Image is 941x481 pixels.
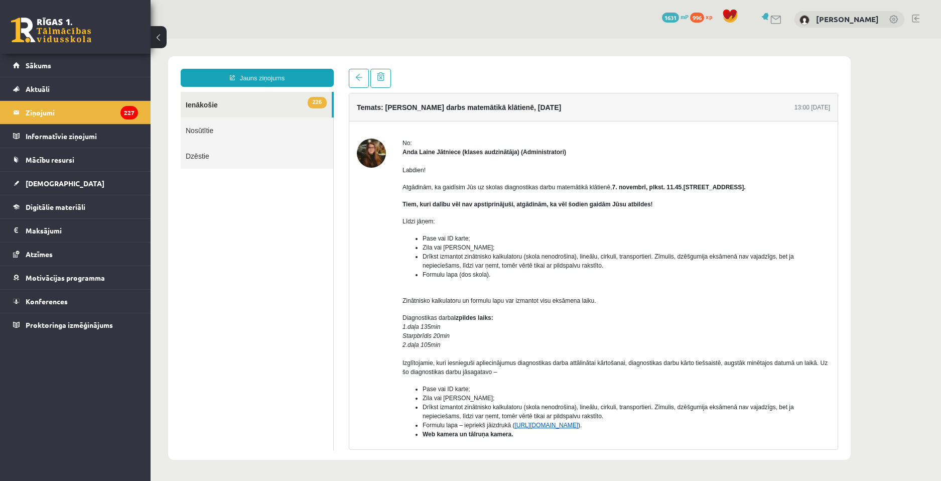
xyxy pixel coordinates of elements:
[816,14,879,24] a: [PERSON_NAME]
[13,313,138,336] a: Proktoringa izmēģinājums
[26,179,104,188] span: [DEMOGRAPHIC_DATA]
[26,320,113,329] span: Proktoringa izmēģinājums
[272,392,307,399] b: Web kamera
[272,196,320,203] span: Pase vai ID karte;
[206,65,411,73] h4: Temats: [PERSON_NAME] darbs matemātikā klātienē, [DATE]
[252,145,595,152] span: Atgādinām, ka gaidīsim Jūs uz skolas diagnostikas darbu matemātikā klātienē, ,
[26,273,105,282] span: Motivācijas programma
[13,172,138,195] a: [DEMOGRAPHIC_DATA]
[644,64,680,73] div: 13:00 [DATE]
[26,155,74,164] span: Mācību resursi
[252,179,285,186] span: Līdzi jāņem:
[120,106,138,119] i: 227
[13,266,138,289] a: Motivācijas programma
[13,290,138,313] a: Konferences
[26,101,138,124] legend: Ziņojumi
[364,383,428,390] a: [URL][DOMAIN_NAME]
[13,219,138,242] a: Maksājumi
[30,104,183,130] a: Dzēstie
[499,145,531,152] b: plkst. 11.45
[26,125,138,148] legend: Informatīvie ziņojumi
[13,77,138,100] a: Aktuāli
[304,276,343,283] b: izpildes laiks:
[272,356,344,363] span: Zila vai [PERSON_NAME];
[662,13,689,21] a: 1631 mP
[30,79,183,104] a: Nosūtītie
[706,13,712,21] span: xp
[26,219,138,242] legend: Maksājumi
[252,276,677,337] span: Diagnostikas darba Izglītojamie, kuri iesnieguši apliecinājumus diagnostikas darba attālinātai kā...
[272,365,643,381] span: Drīkst izmantot zinātnisko kalkulatoru (skola nenodrošina), lineālu, cirkuli, transportieri. Zīmu...
[309,392,363,399] b: un tālruņa kamera.
[157,58,176,70] span: 226
[272,232,340,239] span: Formulu lapa (dos skola).
[11,18,91,43] a: Rīgas 1. Tālmācības vidusskola
[690,13,717,21] a: 996 xp
[272,347,320,354] span: Pase vai ID karte;
[13,148,138,171] a: Mācību resursi
[206,100,235,129] img: Anda Laine Jātniece (klases audzinātāja)
[13,195,138,218] a: Digitālie materiāli
[252,259,446,266] span: Zinātnisko kalkulatoru un formulu lapu var izmantot visu eksāmena laiku.
[26,61,51,70] span: Sākums
[26,84,50,93] span: Aktuāli
[252,285,299,310] i: 1.daļa 135min Starpbrīdis 20min 2.daļa 105min
[272,214,643,230] span: Drīkst izmantot zinātnisko kalkulatoru (skola nenodrošina), lineālu, cirkuli, transportieri. Zīmu...
[26,202,85,211] span: Digitālie materiāli
[13,243,138,266] a: Atzīmes
[690,13,704,23] span: 996
[533,145,595,152] b: [STREET_ADDRESS].
[26,297,68,306] span: Konferences
[799,15,810,25] img: Ervīns Blonskis
[462,145,497,152] b: 7. novembrī,
[30,53,181,79] a: 226Ienākošie
[252,110,416,117] strong: Anda Laine Jātniece (klases audzinātāja) (Administratori)
[13,125,138,148] a: Informatīvie ziņojumi
[272,383,431,390] span: Formulu lapa – iepriekš jāizdrukā ( ).
[662,13,679,23] span: 1631
[252,162,502,169] b: Tiem, kuri dalību vēl nav apstiprinājuši, atgādinām, ka vēl šodien gaidām Jūsu atbildes!
[13,54,138,77] a: Sākums
[681,13,689,21] span: mP
[13,101,138,124] a: Ziņojumi227
[272,205,344,212] span: Zila vai [PERSON_NAME];
[252,100,680,109] div: No:
[30,30,183,48] a: Jauns ziņojums
[252,128,275,135] span: Labdien!
[26,250,53,259] span: Atzīmes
